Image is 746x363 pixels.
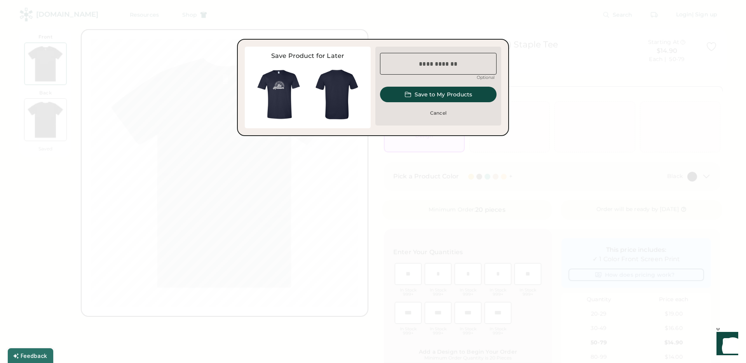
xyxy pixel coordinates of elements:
[249,51,366,61] div: Save Product for Later
[380,87,497,102] button: Save to My Products
[709,328,743,361] iframe: Front Chat
[380,75,497,80] div: Optional
[308,65,366,124] img: generate-image
[249,65,308,124] img: generate-image
[380,105,497,121] button: Cancel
